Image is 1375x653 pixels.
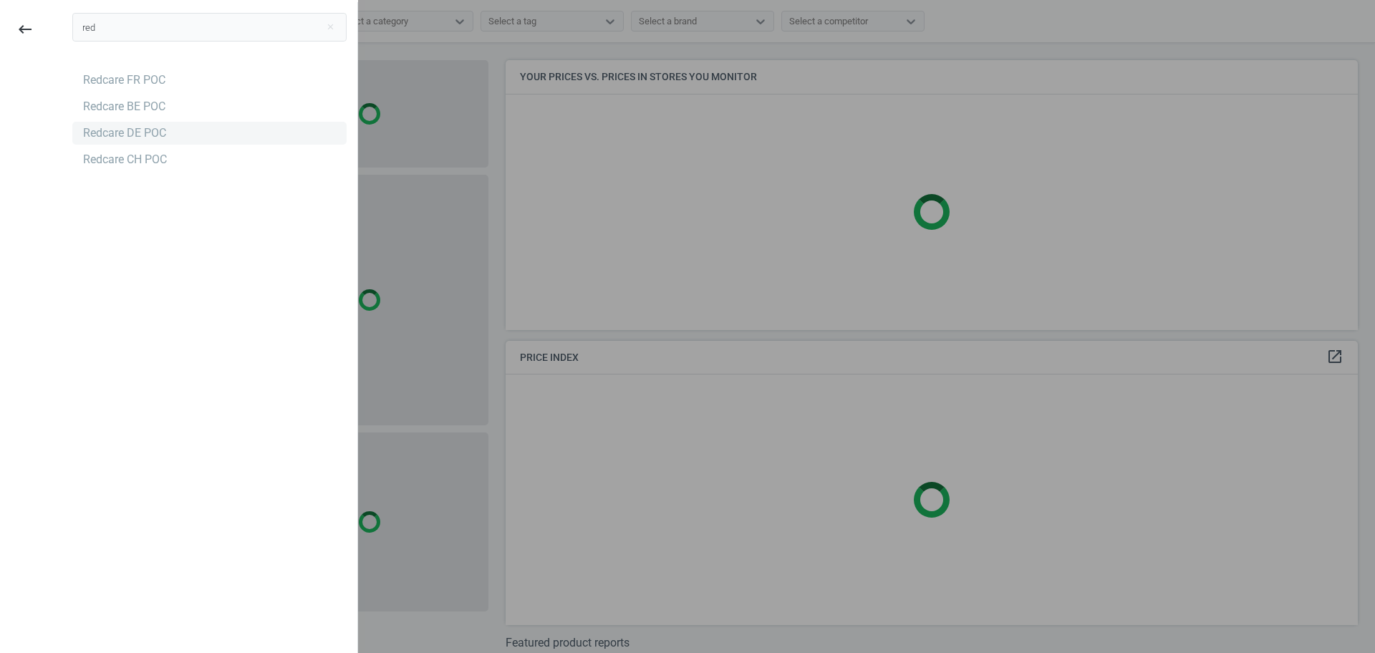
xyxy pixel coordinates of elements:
[83,125,166,141] div: Redcare DE POC
[9,13,42,47] button: keyboard_backspace
[72,13,347,42] input: Search campaign
[16,21,34,38] i: keyboard_backspace
[83,99,165,115] div: Redcare BE POC
[83,152,167,168] div: Redcare CH POC
[83,72,165,88] div: Redcare FR POC
[319,21,341,34] button: Close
